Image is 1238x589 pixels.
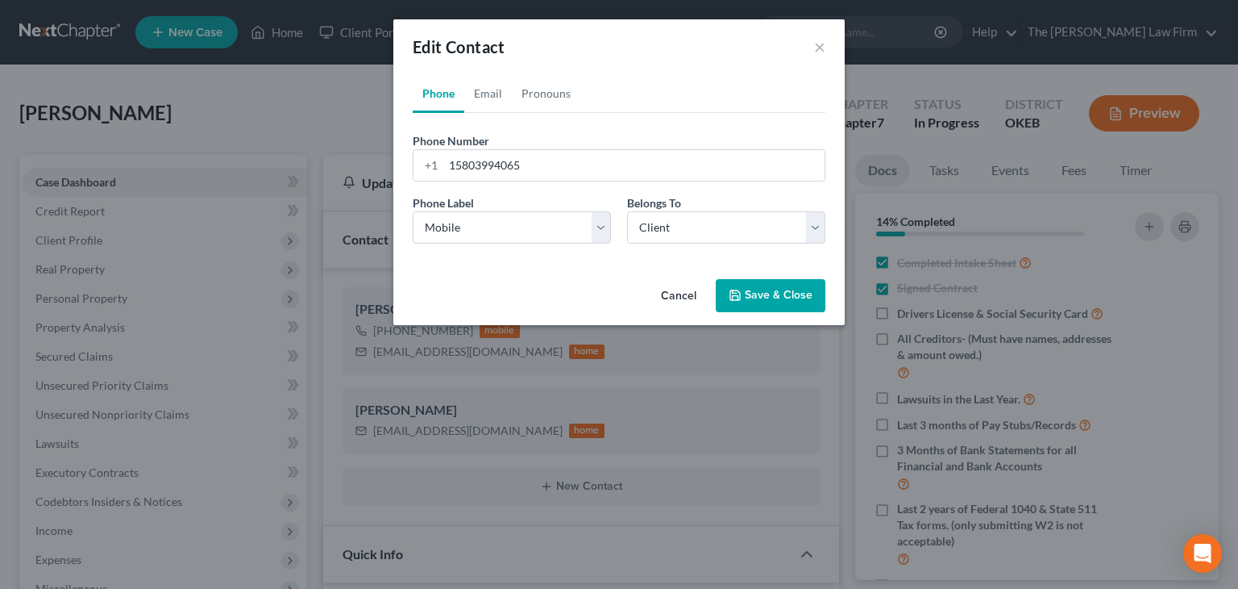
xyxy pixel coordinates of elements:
a: Email [464,74,512,113]
button: × [814,37,825,56]
button: Save & Close [716,279,825,313]
input: ###-###-#### [443,150,825,181]
div: +1 [413,150,443,181]
a: Pronouns [512,74,580,113]
button: Cancel [648,281,709,313]
span: Phone Number [413,134,489,148]
div: Open Intercom Messenger [1183,534,1222,573]
span: Edit Contact [413,37,505,56]
span: Belongs To [627,196,681,210]
span: Phone Label [413,196,474,210]
a: Phone [413,74,464,113]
